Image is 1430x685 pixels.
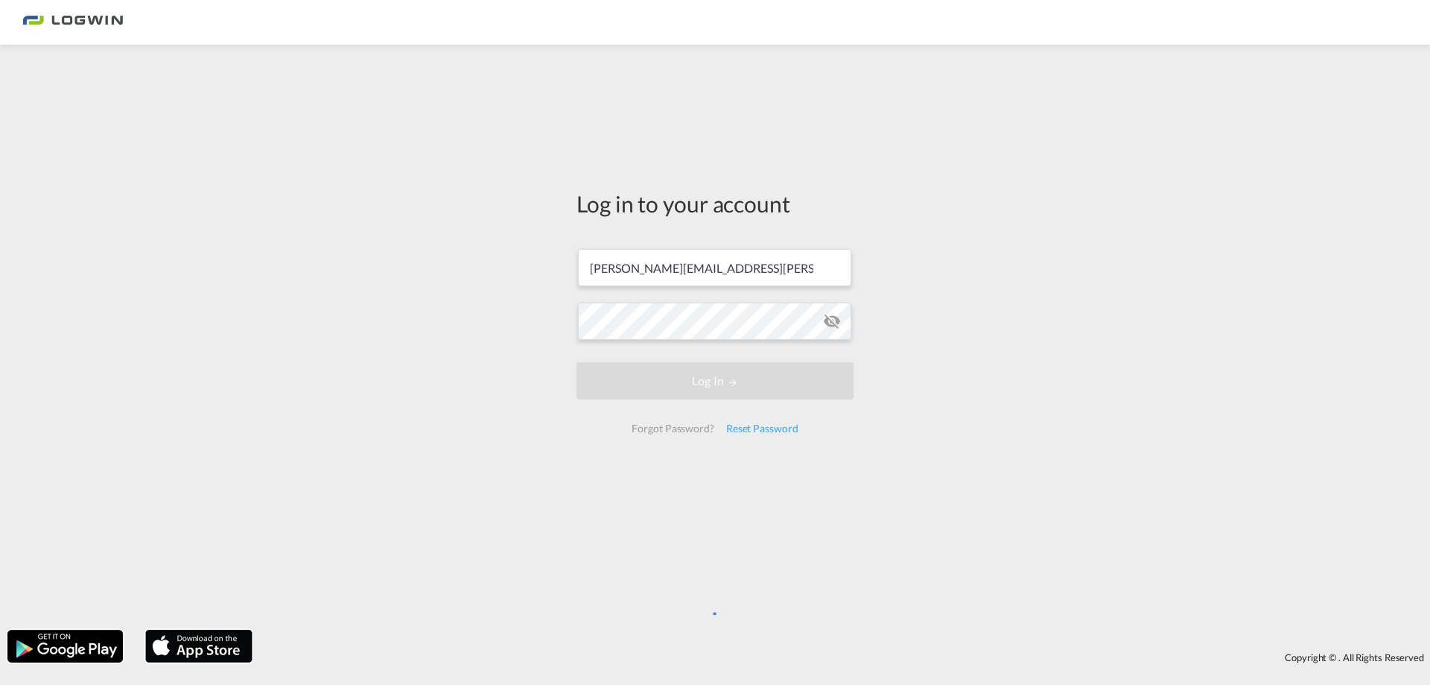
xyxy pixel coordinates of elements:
[578,249,851,286] input: Enter email/phone number
[260,645,1430,670] div: Copyright © . All Rights Reserved
[144,628,254,664] img: apple.png
[576,362,854,400] button: LOGIN
[6,628,124,664] img: google.png
[720,415,804,442] div: Reset Password
[626,415,719,442] div: Forgot Password?
[22,6,123,40] img: 2761ae10d95411efa20a1f5e0282d2d7.png
[823,312,841,330] md-icon: icon-eye-off
[576,188,854,219] div: Log in to your account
